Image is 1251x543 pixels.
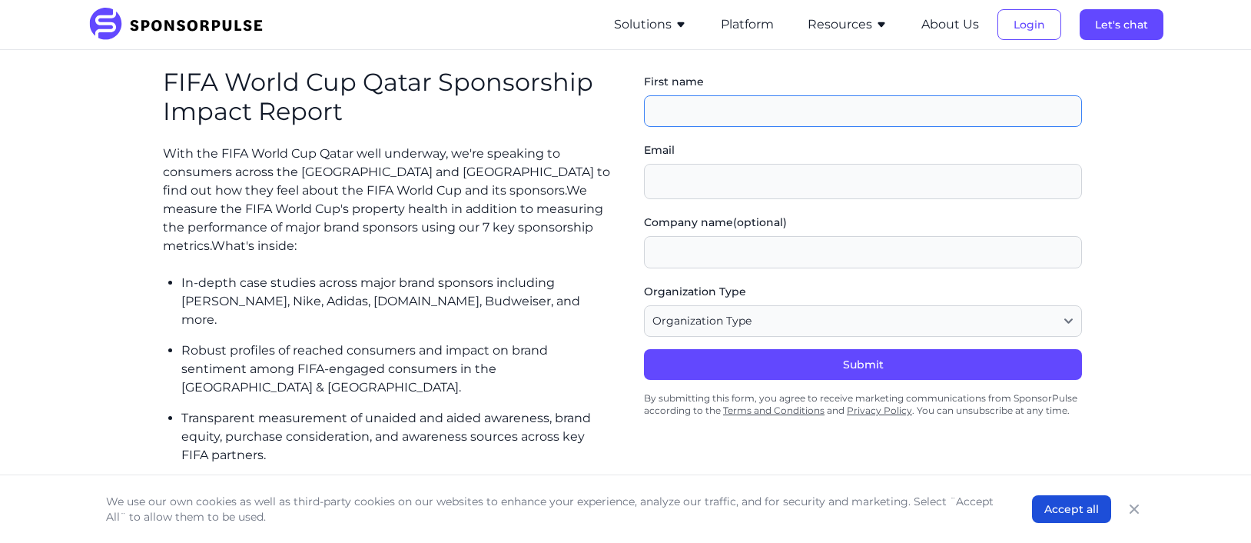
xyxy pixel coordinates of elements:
p: Transparent measurement of unaided and aided awareness, brand equity, purchase consideration, and... [181,409,613,465]
iframe: Chat Widget [1174,469,1251,543]
button: About Us [921,15,979,34]
h2: FIFA World Cup Qatar Sponsorship Impact Report [163,68,613,127]
a: Login [997,18,1061,32]
a: About Us [921,18,979,32]
label: Company name (optional) [644,215,1082,230]
p: With the FIFA World Cup Qatar well underway, we're speaking to consumers across the [GEOGRAPHIC_D... [163,145,613,255]
label: Email [644,142,1082,158]
label: First name [644,74,1082,89]
a: Privacy Policy [847,405,912,416]
p: We use our own cookies as well as third-party cookies on our websites to enhance your experience,... [106,494,1001,525]
a: Terms and Conditions [723,405,825,416]
p: In-depth case studies across major brand sponsors including [PERSON_NAME], Nike, Adidas, [DOMAIN_... [181,274,613,329]
div: By submitting this form, you agree to receive marketing communications from SponsorPulse accordin... [644,386,1082,423]
a: Platform [721,18,774,32]
button: Submit [644,349,1082,380]
button: Close [1123,498,1145,520]
button: Login [997,9,1061,40]
a: Let's chat [1080,18,1163,32]
button: Accept all [1032,495,1111,523]
button: Solutions [614,15,687,34]
img: SponsorPulse [88,8,274,42]
label: Organization Type [644,284,1082,299]
button: Resources [808,15,888,34]
button: Let's chat [1080,9,1163,40]
p: Robust profiles of reached consumers and impact on brand sentiment among FIFA-engaged consumers i... [181,341,613,397]
button: Platform [721,15,774,34]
